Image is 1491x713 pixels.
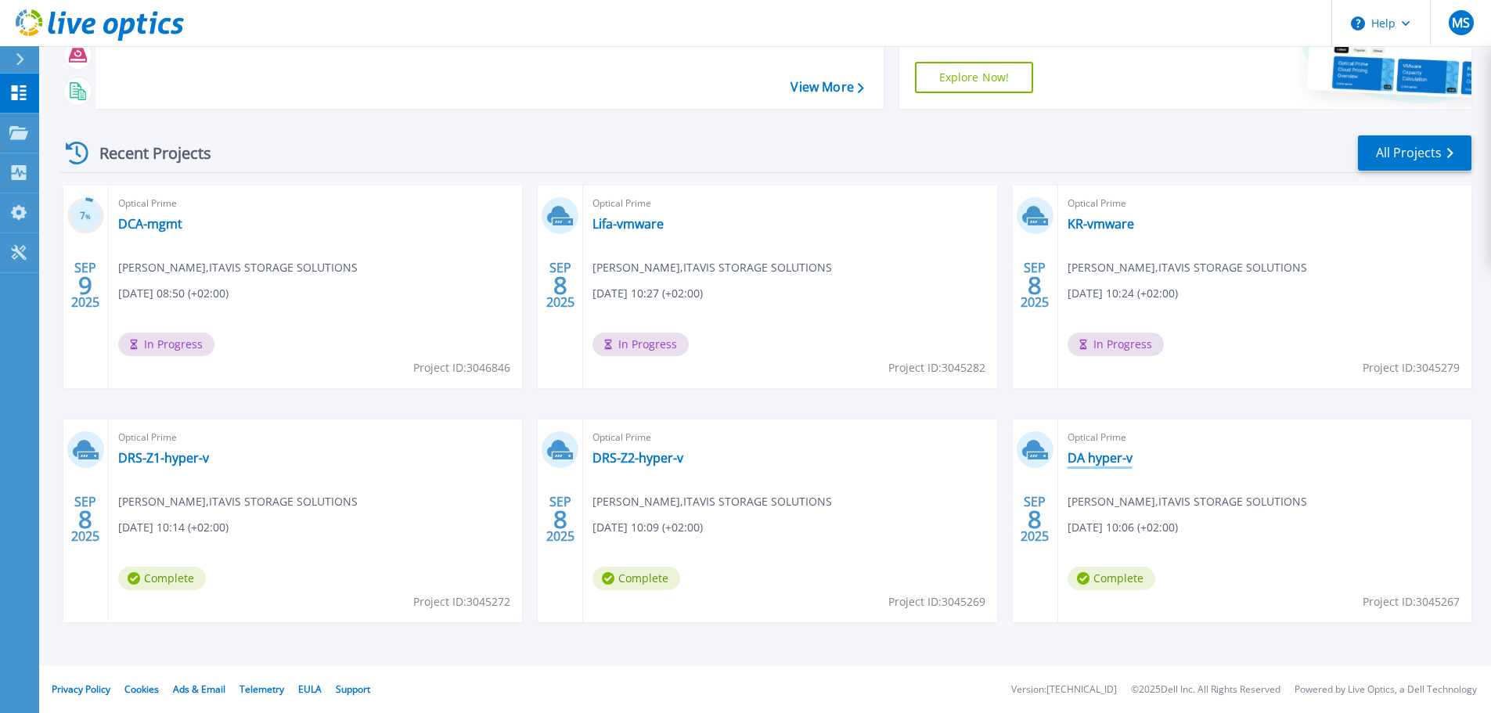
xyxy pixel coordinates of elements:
span: In Progress [1068,333,1164,356]
span: Optical Prime [592,195,987,212]
span: MS [1452,16,1470,29]
span: % [85,212,91,221]
div: SEP 2025 [546,257,575,314]
span: [DATE] 10:27 (+02:00) [592,285,703,302]
a: Lifa-vmware [592,216,664,232]
span: Project ID: 3045279 [1363,359,1460,376]
span: In Progress [592,333,689,356]
span: [PERSON_NAME] , ITAVIS STORAGE SOLUTIONS [118,493,358,510]
div: SEP 2025 [1020,257,1050,314]
h3: 7 [67,207,104,225]
span: Project ID: 3046846 [413,359,510,376]
a: Ads & Email [173,682,225,696]
a: DCA-mgmt [118,216,182,232]
span: Optical Prime [592,429,987,446]
span: [DATE] 08:50 (+02:00) [118,285,229,302]
span: [PERSON_NAME] , ITAVIS STORAGE SOLUTIONS [592,259,832,276]
a: KR-vmware [1068,216,1134,232]
a: All Projects [1358,135,1471,171]
div: SEP 2025 [70,257,100,314]
span: Project ID: 3045267 [1363,593,1460,610]
span: Project ID: 3045282 [888,359,985,376]
span: 8 [1028,279,1042,292]
span: Complete [118,567,206,590]
a: DRS-Z2-hyper-v [592,450,683,466]
span: [DATE] 10:24 (+02:00) [1068,285,1178,302]
span: In Progress [118,333,214,356]
li: © 2025 Dell Inc. All Rights Reserved [1131,685,1280,695]
span: 8 [78,513,92,526]
span: Project ID: 3045272 [413,593,510,610]
span: Optical Prime [118,429,513,446]
span: [DATE] 10:09 (+02:00) [592,519,703,536]
span: 8 [553,279,567,292]
div: SEP 2025 [546,491,575,548]
span: [PERSON_NAME] , ITAVIS STORAGE SOLUTIONS [592,493,832,510]
span: [DATE] 10:14 (+02:00) [118,519,229,536]
span: Optical Prime [118,195,513,212]
a: Support [336,682,370,696]
a: View More [791,80,863,95]
a: DA hyper-v [1068,450,1133,466]
span: Optical Prime [1068,429,1462,446]
a: Cookies [124,682,159,696]
span: Complete [592,567,680,590]
span: 9 [78,279,92,292]
a: DRS-Z1-hyper-v [118,450,209,466]
li: Version: [TECHNICAL_ID] [1011,685,1117,695]
div: SEP 2025 [1020,491,1050,548]
span: [PERSON_NAME] , ITAVIS STORAGE SOLUTIONS [1068,259,1307,276]
a: EULA [298,682,322,696]
span: [DATE] 10:06 (+02:00) [1068,519,1178,536]
div: SEP 2025 [70,491,100,548]
a: Privacy Policy [52,682,110,696]
li: Powered by Live Optics, a Dell Technology [1295,685,1477,695]
a: Telemetry [239,682,284,696]
span: Project ID: 3045269 [888,593,985,610]
div: Recent Projects [60,134,232,172]
a: Explore Now! [915,62,1034,93]
span: 8 [1028,513,1042,526]
span: Optical Prime [1068,195,1462,212]
span: [PERSON_NAME] , ITAVIS STORAGE SOLUTIONS [1068,493,1307,510]
span: 8 [553,513,567,526]
span: Complete [1068,567,1155,590]
span: [PERSON_NAME] , ITAVIS STORAGE SOLUTIONS [118,259,358,276]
